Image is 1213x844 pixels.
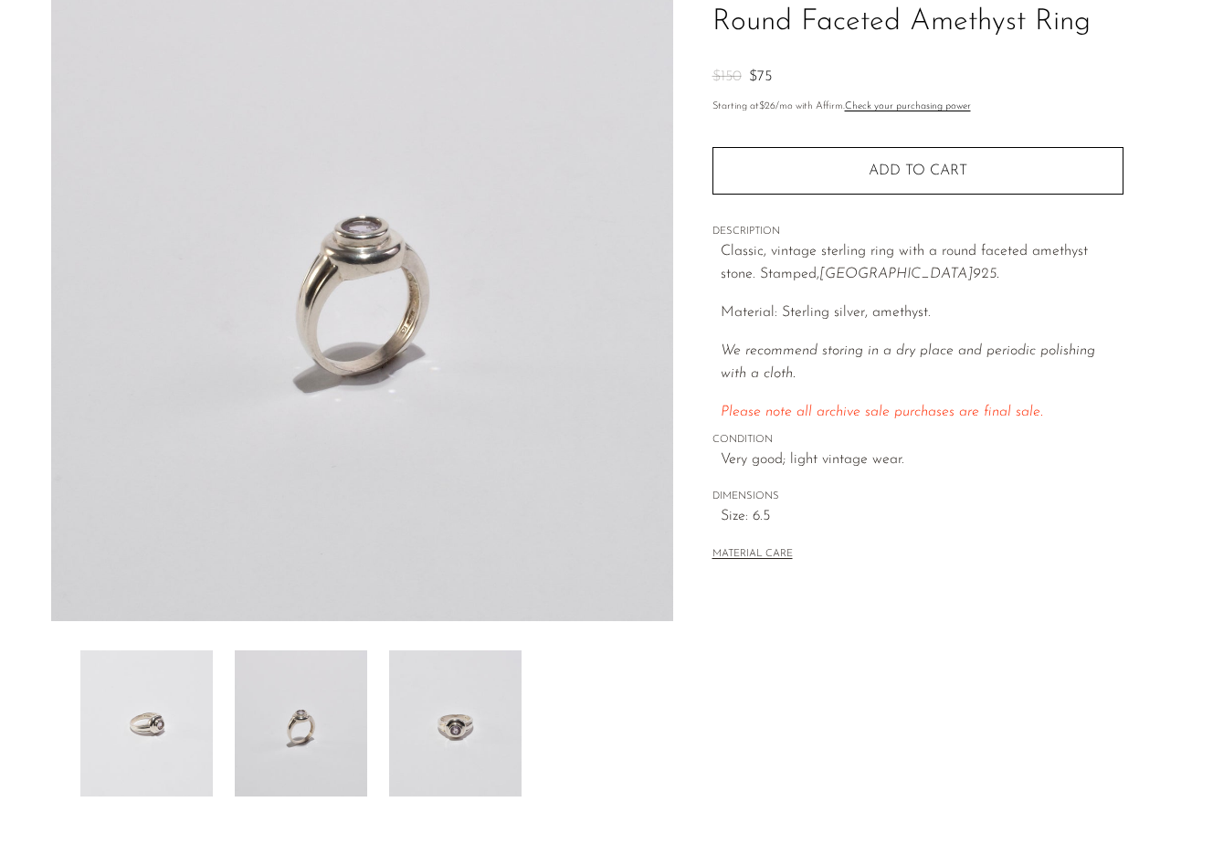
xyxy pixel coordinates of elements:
span: CONDITION [712,432,1123,448]
span: $150 [712,69,742,84]
span: Very good; light vintage wear. [721,448,1123,472]
span: $75 [749,69,772,84]
em: [GEOGRAPHIC_DATA] [819,267,973,281]
span: Add to cart [869,163,967,180]
p: Starting at /mo with Affirm. [712,99,1123,115]
button: Add to cart [712,147,1123,195]
p: Classic, vintage sterling ring with a round faceted amethyst stone. Stamped, [721,240,1123,287]
button: MATERIAL CARE [712,548,793,562]
span: DIMENSIONS [712,489,1123,505]
img: Round Faceted Amethyst Ring [235,650,367,797]
span: Please note all archive sale purchases are final sale. [721,405,1043,419]
p: Material: Sterling silver, amethyst. [721,301,1123,325]
i: We recommend storing in a dry place and periodic polishing with a cloth. [721,343,1095,382]
em: 925. [973,267,999,281]
img: Round Faceted Amethyst Ring [80,650,213,797]
img: Round Faceted Amethyst Ring [389,650,522,797]
span: $26 [759,101,775,111]
span: Size: 6.5 [721,505,1123,529]
span: DESCRIPTION [712,224,1123,240]
a: Check your purchasing power - Learn more about Affirm Financing (opens in modal) [845,101,971,111]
